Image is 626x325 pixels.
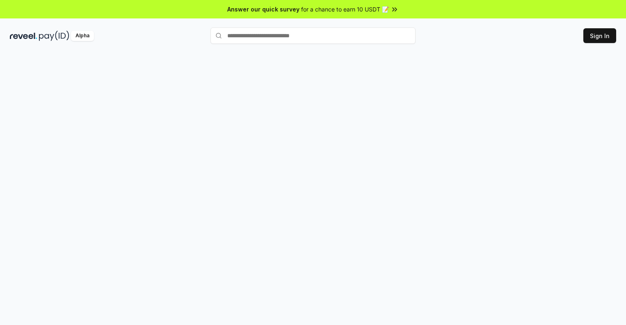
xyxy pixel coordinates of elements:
[301,5,389,14] span: for a chance to earn 10 USDT 📝
[227,5,299,14] span: Answer our quick survey
[10,31,37,41] img: reveel_dark
[39,31,69,41] img: pay_id
[71,31,94,41] div: Alpha
[583,28,616,43] button: Sign In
